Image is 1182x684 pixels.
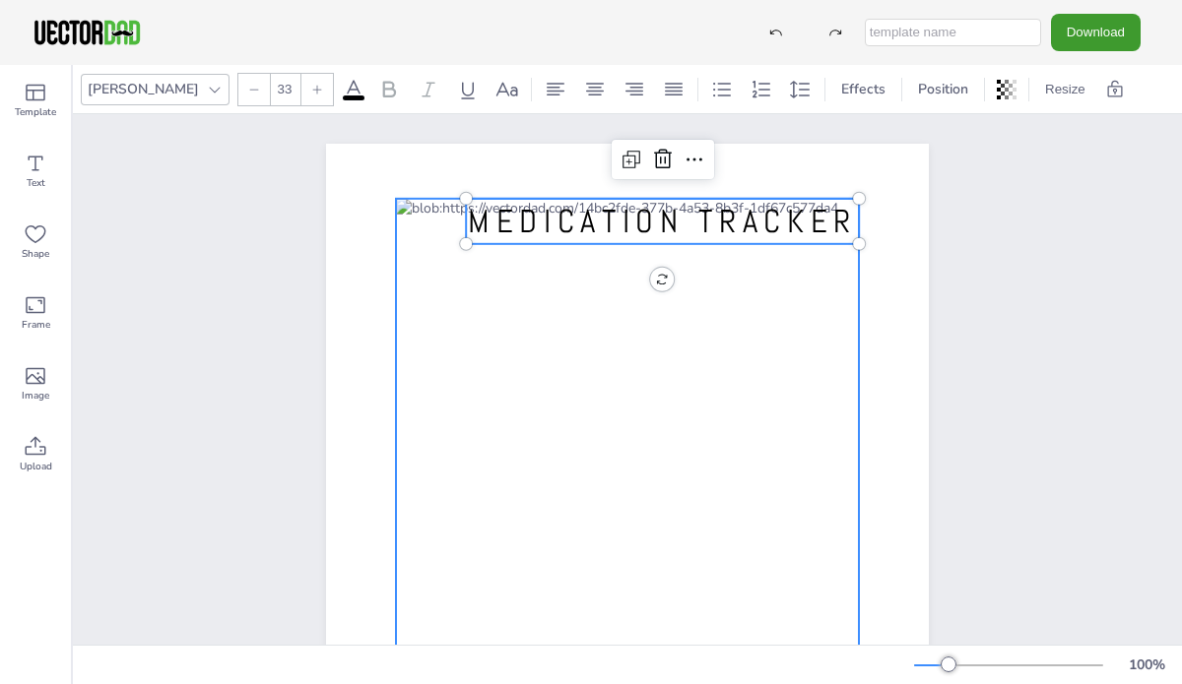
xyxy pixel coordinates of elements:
[15,104,56,120] span: Template
[20,459,52,474] span: Upload
[27,175,45,191] span: Text
[84,76,203,102] div: [PERSON_NAME]
[865,19,1041,46] input: template name
[22,246,49,262] span: Shape
[1051,14,1141,50] button: Download
[22,388,49,404] span: Image
[1123,655,1170,674] div: 100 %
[22,317,50,333] span: Frame
[837,80,889,98] span: Effects
[32,18,143,47] img: VectorDad-1.png
[1037,74,1093,105] button: Resize
[468,201,857,242] span: MEDICATION TRACKER
[914,80,972,98] span: Position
